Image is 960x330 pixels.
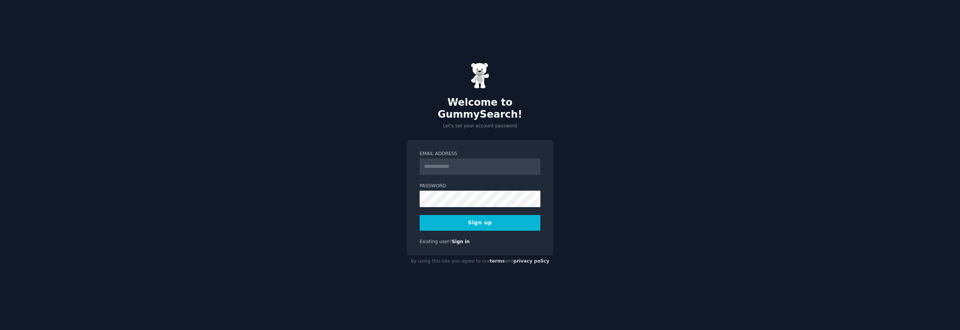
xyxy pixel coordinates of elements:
[420,215,540,231] button: Sign up
[406,97,553,120] h2: Welcome to GummySearch!
[406,123,553,130] p: Let's set your account password
[471,63,489,89] img: Gummy Bear
[420,239,452,244] span: Existing user?
[513,258,549,264] a: privacy policy
[452,239,470,244] a: Sign in
[490,258,505,264] a: terms
[420,151,540,157] label: Email Address
[406,255,553,267] div: By using this site you agree to our and
[420,183,540,190] label: Password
